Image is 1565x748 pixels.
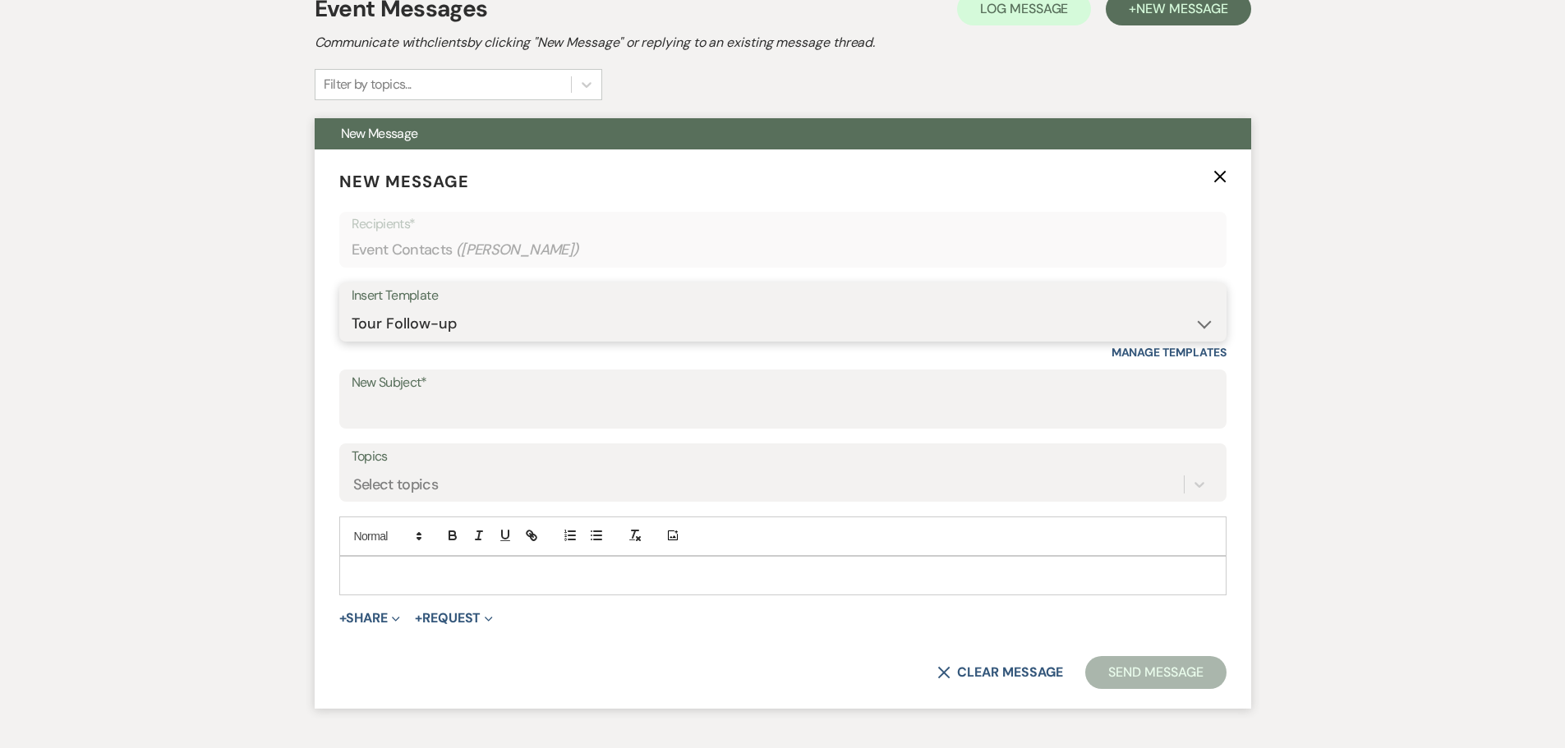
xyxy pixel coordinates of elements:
[315,33,1251,53] h2: Communicate with clients by clicking "New Message" or replying to an existing message thread.
[415,612,422,625] span: +
[339,612,347,625] span: +
[937,666,1062,679] button: Clear message
[1112,345,1227,360] a: Manage Templates
[339,612,401,625] button: Share
[456,239,579,261] span: ( [PERSON_NAME] )
[1085,656,1226,689] button: Send Message
[352,284,1214,308] div: Insert Template
[352,445,1214,469] label: Topics
[324,75,412,94] div: Filter by topics...
[352,234,1214,266] div: Event Contacts
[341,125,418,142] span: New Message
[339,171,469,192] span: New Message
[353,473,439,495] div: Select topics
[352,371,1214,395] label: New Subject*
[415,612,493,625] button: Request
[352,213,1214,235] p: Recipients*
